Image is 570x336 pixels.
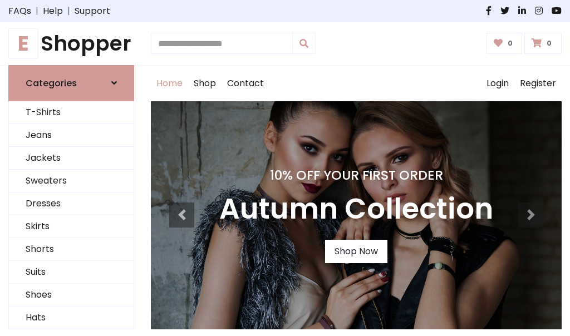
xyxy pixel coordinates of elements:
[43,4,63,18] a: Help
[8,31,134,56] h1: Shopper
[9,307,134,329] a: Hats
[26,78,77,88] h6: Categories
[219,192,493,226] h3: Autumn Collection
[8,4,31,18] a: FAQs
[8,65,134,101] a: Categories
[8,28,38,58] span: E
[9,215,134,238] a: Skirts
[9,170,134,192] a: Sweaters
[544,38,554,48] span: 0
[9,147,134,170] a: Jackets
[63,4,75,18] span: |
[75,4,110,18] a: Support
[487,33,523,54] a: 0
[219,167,493,183] h4: 10% Off Your First Order
[188,66,222,101] a: Shop
[514,66,562,101] a: Register
[151,66,188,101] a: Home
[9,124,134,147] a: Jeans
[9,101,134,124] a: T-Shirts
[31,4,43,18] span: |
[505,38,515,48] span: 0
[524,33,562,54] a: 0
[9,261,134,284] a: Suits
[325,240,387,263] a: Shop Now
[9,192,134,215] a: Dresses
[9,284,134,307] a: Shoes
[8,31,134,56] a: EShopper
[481,66,514,101] a: Login
[222,66,269,101] a: Contact
[9,238,134,261] a: Shorts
